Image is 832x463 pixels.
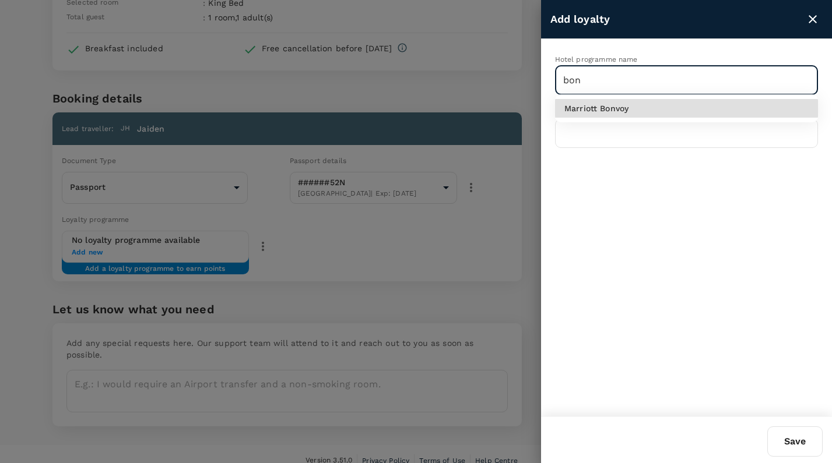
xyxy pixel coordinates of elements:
span: Hotel programme name [555,55,638,63]
button: Close [812,79,814,81]
p: Marriott Bonvoy [564,103,629,114]
button: Save [767,426,823,457]
div: Add loyalty [550,11,803,28]
button: close [803,9,823,29]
